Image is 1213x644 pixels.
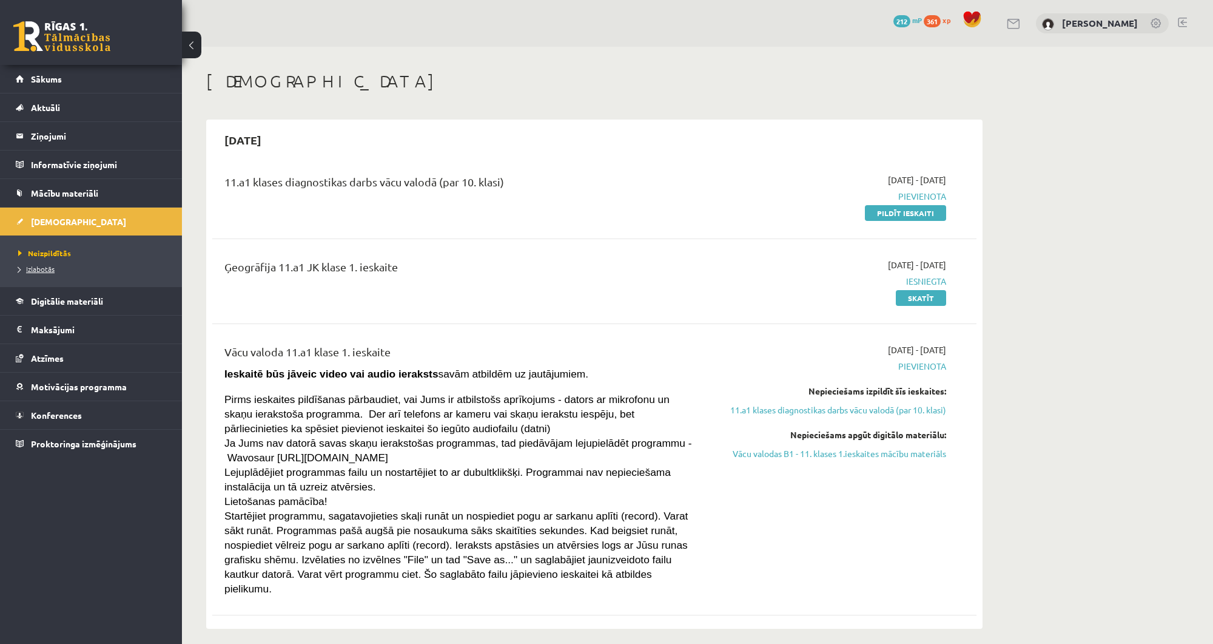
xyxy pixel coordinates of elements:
span: Sākums [31,73,62,84]
a: Skatīt [896,290,946,306]
span: Aktuāli [31,102,60,113]
a: Motivācijas programma [16,373,167,401]
a: Atzīmes [16,344,167,372]
a: 361 xp [924,15,956,25]
span: Pirms ieskaites pildīšanas pārbaudiet, vai Jums ir atbilstošs aprīkojums - dators ar mikrofonu un... [224,393,670,435]
a: Pildīt ieskaiti [865,205,946,221]
span: Startējiet programmu, sagatavojieties skaļi runāt un nospiediet pogu ar sarkanu aplīti (record). ... [224,510,688,595]
div: Ģeogrāfija 11.a1 JK klase 1. ieskaite [224,259,699,281]
a: Ziņojumi [16,122,167,150]
span: Atzīmes [31,353,64,364]
img: Emīls Čeksters [1042,18,1054,30]
a: Konferences [16,401,167,429]
div: Nepieciešams izpildīt šīs ieskaites: [717,385,946,398]
a: 11.a1 klases diagnostikas darbs vācu valodā (par 10. klasi) [717,404,946,416]
legend: Informatīvie ziņojumi [31,151,167,178]
div: 11.a1 klases diagnostikas darbs vācu valodā (par 10. klasi) [224,174,699,196]
span: Neizpildītās [18,248,71,258]
span: Proktoringa izmēģinājums [31,438,136,449]
legend: Ziņojumi [31,122,167,150]
a: Rīgas 1. Tālmācības vidusskola [13,21,110,52]
span: Mācību materiāli [31,188,98,198]
a: Neizpildītās [18,248,170,259]
span: Pievienota [717,190,946,203]
a: Maksājumi [16,316,167,344]
span: [DATE] - [DATE] [888,174,946,186]
div: Vācu valoda 11.a1 klase 1. ieskaite [224,344,699,366]
a: Mācību materiāli [16,179,167,207]
span: 212 [893,15,910,27]
a: 212 mP [893,15,922,25]
span: Pievienota [717,360,946,373]
span: [DATE] - [DATE] [888,344,946,356]
a: Izlabotās [18,263,170,274]
span: [DEMOGRAPHIC_DATA] [31,216,126,227]
span: Iesniegta [717,275,946,288]
legend: Maksājumi [31,316,167,344]
span: Lietošanas pamācība! [224,495,328,507]
a: Sākums [16,65,167,93]
span: Lejuplādējiet programmas failu un nostartējiet to ar dubultklikšķi. Programmai nav nepieciešama i... [224,466,671,493]
a: Vācu valodas B1 - 11. klases 1.ieskaites mācību materiāls [717,447,946,460]
span: Izlabotās [18,264,55,274]
span: Ja Jums nav datorā savas skaņu ierakstošas programmas, tad piedāvājam lejupielādēt programmu - Wa... [224,437,692,464]
span: Digitālie materiāli [31,296,103,307]
h1: [DEMOGRAPHIC_DATA] [206,71,983,92]
a: Aktuāli [16,93,167,121]
a: [PERSON_NAME] [1062,17,1138,29]
a: Digitālie materiāli [16,287,167,315]
h2: [DATE] [212,126,274,154]
span: [DATE] - [DATE] [888,259,946,271]
a: [DEMOGRAPHIC_DATA] [16,208,167,236]
a: Informatīvie ziņojumi [16,151,167,178]
a: Proktoringa izmēģinājums [16,430,167,458]
span: mP [912,15,922,25]
span: Konferences [31,410,82,421]
strong: Ieskaitē būs jāveic video vai audio ieraksts [224,368,438,380]
span: savām atbildēm uz jautājumiem. [224,368,588,380]
span: xp [943,15,950,25]
div: Nepieciešams apgūt digitālo materiālu: [717,429,946,441]
span: Motivācijas programma [31,381,127,392]
span: 361 [924,15,941,27]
